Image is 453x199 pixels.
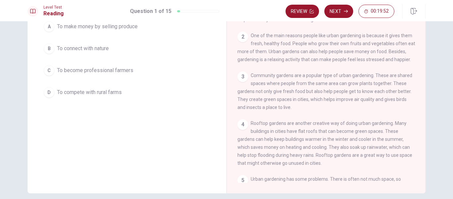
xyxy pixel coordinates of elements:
[44,21,54,32] div: A
[57,66,133,74] span: To become professional farmers
[41,84,213,101] button: DTo compete with rural farms
[237,71,248,82] div: 3
[41,18,213,35] button: ATo make money by selling produce
[237,121,412,166] span: Rooftop gardens are another creative way of doing urban gardening. Many buildings in cities have ...
[130,7,171,15] h1: Question 1 of 15
[237,33,415,62] span: One of the main reasons people like urban gardening is because it gives them fresh, healthy food....
[43,10,64,18] h1: Reading
[286,5,319,18] button: Review
[324,5,353,18] button: Next
[44,43,54,54] div: B
[57,23,138,31] span: To make money by selling produce
[57,88,122,96] span: To compete with rural farms
[371,9,389,14] span: 00:19:52
[44,87,54,98] div: D
[237,175,248,186] div: 5
[41,40,213,57] button: BTo connect with nature
[57,45,109,52] span: To connect with nature
[237,119,248,130] div: 4
[43,5,64,10] span: Level Test
[358,5,394,18] button: 00:19:52
[237,32,248,42] div: 2
[237,73,412,110] span: Community gardens are a popular type of urban gardening. These are shared spaces where people fro...
[44,65,54,76] div: C
[41,62,213,79] button: CTo become professional farmers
